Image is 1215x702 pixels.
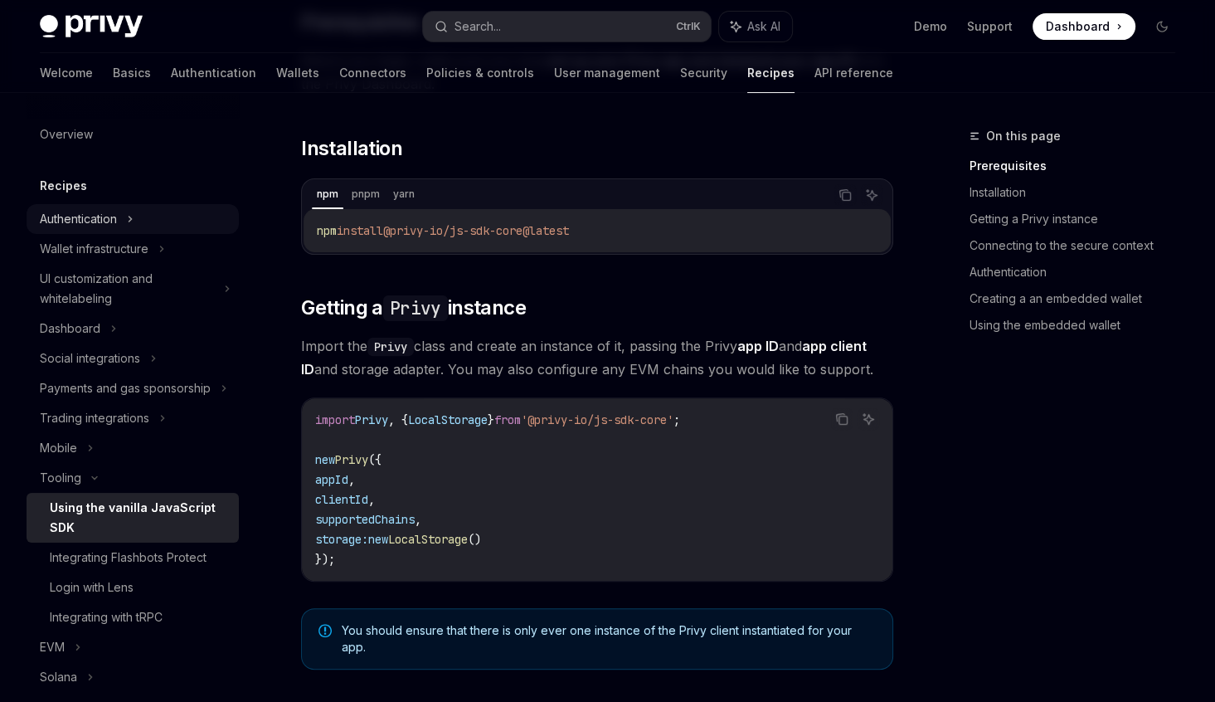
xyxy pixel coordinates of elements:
[315,452,335,467] span: new
[368,492,375,507] span: ,
[50,607,163,627] div: Integrating with tRPC
[40,176,87,196] h5: Recipes
[858,408,879,430] button: Ask AI
[315,512,415,527] span: supportedChains
[40,408,149,428] div: Trading integrations
[27,119,239,149] a: Overview
[747,53,795,93] a: Recipes
[383,295,448,321] code: Privy
[368,532,388,547] span: new
[970,153,1188,179] a: Prerequisites
[301,135,402,162] span: Installation
[339,53,406,93] a: Connectors
[40,438,77,458] div: Mobile
[50,578,134,597] div: Login with Lens
[40,667,77,687] div: Solana
[40,124,93,144] div: Overview
[27,493,239,543] a: Using the vanilla JavaScript SDK
[831,408,853,430] button: Copy the contents from the code block
[488,412,494,427] span: }
[967,18,1013,35] a: Support
[355,412,388,427] span: Privy
[367,338,414,356] code: Privy
[347,184,385,204] div: pnpm
[40,349,140,368] div: Social integrations
[315,532,368,547] span: storage:
[383,223,569,238] span: @privy-io/js-sdk-core@latest
[27,602,239,632] a: Integrating with tRPC
[40,319,100,339] div: Dashboard
[40,53,93,93] a: Welcome
[408,412,488,427] span: LocalStorage
[315,492,368,507] span: clientId
[276,53,319,93] a: Wallets
[986,126,1061,146] span: On this page
[861,184,882,206] button: Ask AI
[970,259,1188,285] a: Authentication
[388,412,408,427] span: , {
[676,20,701,33] span: Ctrl K
[315,472,348,487] span: appId
[337,223,383,238] span: install
[335,452,368,467] span: Privy
[40,468,81,488] div: Tooling
[317,223,337,238] span: npm
[301,295,526,321] span: Getting a instance
[719,12,792,41] button: Ask AI
[342,622,876,656] span: You should ensure that there is only ever one instance of the Privy client instantiated for your ...
[970,232,1188,259] a: Connecting to the secure context
[312,184,343,204] div: npm
[301,334,893,381] span: Import the class and create an instance of it, passing the Privy and and storage adapter. You may...
[680,53,727,93] a: Security
[40,15,143,38] img: dark logo
[40,269,214,309] div: UI customization and whitelabeling
[970,206,1188,232] a: Getting a Privy instance
[315,412,355,427] span: import
[673,412,680,427] span: ;
[318,624,332,637] svg: Note
[368,452,382,467] span: ({
[388,532,468,547] span: LocalStorage
[50,548,207,568] div: Integrating Flashbots Protect
[426,53,534,93] a: Policies & controls
[970,285,1188,312] a: Creating a an embedded wallet
[554,53,660,93] a: User management
[27,543,239,573] a: Integrating Flashbots Protect
[40,239,148,259] div: Wallet infrastructure
[348,472,355,487] span: ,
[494,412,521,427] span: from
[40,209,117,229] div: Authentication
[27,573,239,602] a: Login with Lens
[423,12,712,41] button: Search...CtrlK
[50,498,229,538] div: Using the vanilla JavaScript SDK
[315,552,335,567] span: });
[468,532,481,547] span: ()
[914,18,947,35] a: Demo
[40,378,211,398] div: Payments and gas sponsorship
[737,338,779,354] strong: app ID
[1033,13,1135,40] a: Dashboard
[388,184,420,204] div: yarn
[40,637,65,657] div: EVM
[521,412,673,427] span: '@privy-io/js-sdk-core'
[415,512,421,527] span: ,
[814,53,893,93] a: API reference
[171,53,256,93] a: Authentication
[970,312,1188,339] a: Using the embedded wallet
[1046,18,1110,35] span: Dashboard
[454,17,501,37] div: Search...
[747,18,780,35] span: Ask AI
[113,53,151,93] a: Basics
[970,179,1188,206] a: Installation
[834,184,856,206] button: Copy the contents from the code block
[1149,13,1175,40] button: Toggle dark mode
